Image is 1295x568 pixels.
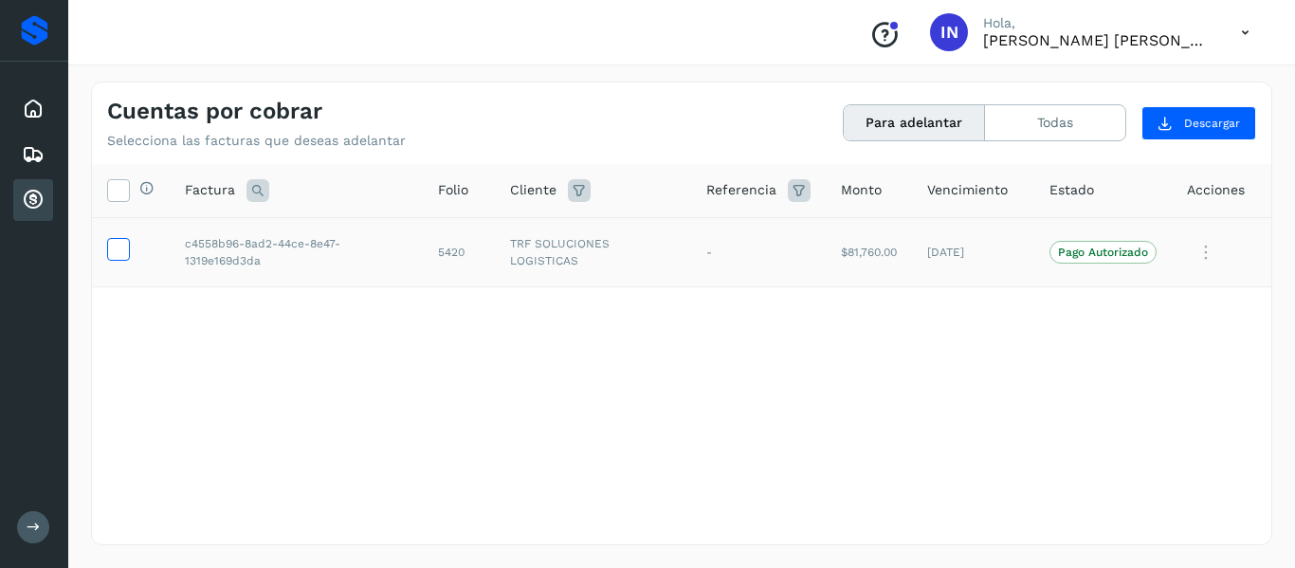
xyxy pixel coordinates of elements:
[1141,106,1256,140] button: Descargar
[107,133,406,149] p: Selecciona las facturas que deseas adelantar
[423,217,495,287] td: 5420
[495,217,691,287] td: TRF SOLUCIONES LOGISTICAS
[706,180,776,200] span: Referencia
[1049,180,1094,200] span: Estado
[13,179,53,221] div: Cuentas por cobrar
[912,217,1034,287] td: [DATE]
[691,217,826,287] td: -
[841,180,882,200] span: Monto
[1184,115,1240,132] span: Descargar
[1058,246,1148,259] p: Pago Autorizado
[985,105,1125,140] button: Todas
[1187,180,1245,200] span: Acciones
[826,217,912,287] td: $81,760.00
[438,180,468,200] span: Folio
[983,31,1211,49] p: IGNACIO NAGAYA LOPEZ
[844,105,985,140] button: Para adelantar
[983,15,1211,31] p: Hola,
[107,98,322,125] h4: Cuentas por cobrar
[13,134,53,175] div: Embarques
[185,180,235,200] span: Factura
[170,217,423,287] td: c4558b96-8ad2-44ce-8e47-1319e169d3da
[13,88,53,130] div: Inicio
[927,180,1008,200] span: Vencimiento
[510,180,556,200] span: Cliente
